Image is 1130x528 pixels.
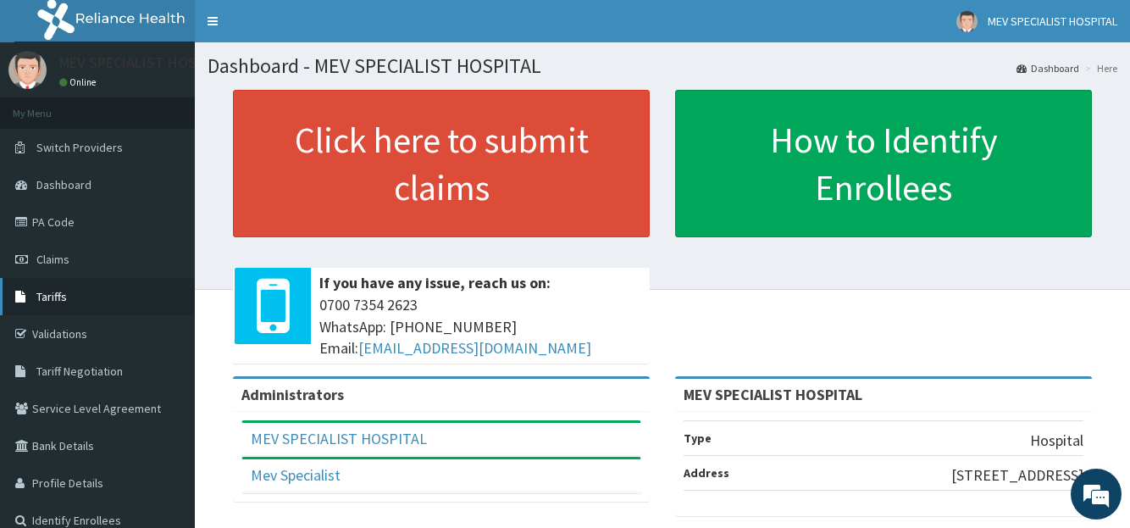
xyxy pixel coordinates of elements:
p: MEV SPECIALIST HOSPITAL [59,55,234,70]
a: [EMAIL_ADDRESS][DOMAIN_NAME] [358,338,591,358]
span: Tariff Negotiation [36,364,123,379]
li: Here [1081,61,1117,75]
h1: Dashboard - MEV SPECIALIST HOSPITAL [208,55,1117,77]
span: Claims [36,252,69,267]
span: Tariffs [36,289,67,304]
p: [STREET_ADDRESS] [951,464,1083,486]
img: User Image [956,11,978,32]
span: Switch Providers [36,140,123,155]
a: Online [59,76,100,88]
b: If you have any issue, reach us on: [319,273,551,292]
b: Administrators [241,385,344,404]
b: Address [684,465,729,481]
a: How to Identify Enrollees [675,90,1092,237]
span: MEV SPECIALIST HOSPITAL [988,14,1117,29]
span: Dashboard [36,177,91,192]
span: 0700 7354 2623 WhatsApp: [PHONE_NUMBER] Email: [319,294,641,359]
a: Click here to submit claims [233,90,650,237]
strong: MEV SPECIALIST HOSPITAL [684,385,862,404]
p: Hospital [1030,430,1083,452]
img: User Image [8,51,47,89]
a: Dashboard [1016,61,1079,75]
b: Type [684,431,712,446]
a: MEV SPECIALIST HOSPITAL [251,429,427,448]
a: Mev Specialist [251,465,341,485]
